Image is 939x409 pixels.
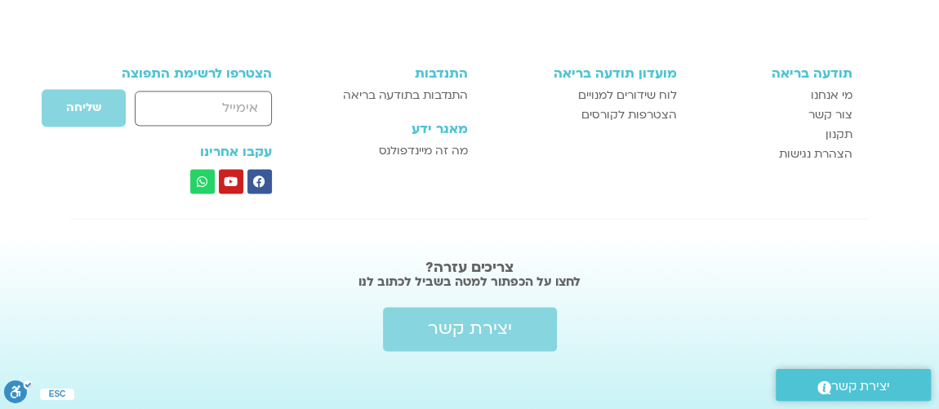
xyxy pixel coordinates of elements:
[87,88,272,136] form: טופס חדש
[693,86,853,105] a: מי אנחנו
[831,376,890,398] span: יצירת קשר
[826,125,852,144] span: תקנון
[581,105,677,125] span: הצטרפות לקורסים
[379,141,468,161] span: מה זה מיינדפולנס
[693,105,853,125] a: צור קשר
[317,66,468,81] h3: התנדבות
[317,122,468,136] h3: מאגר ידע
[428,319,512,339] span: יצירת קשר
[484,105,676,125] a: הצטרפות לקורסים
[87,66,272,81] h3: הצטרפו לרשימת התפוצה
[87,144,272,159] h3: עקבו אחרינו
[45,273,895,290] h2: לחצו על הכפתור למטה בשביל לכתוב לנו
[343,86,468,105] span: התנדבות בתודעה בריאה
[41,88,127,127] button: שליחה
[776,369,931,401] a: יצירת קשר
[317,141,468,161] a: מה זה מיינדפולנס
[808,105,852,125] span: צור קשר
[779,144,852,164] span: הצהרת נגישות
[317,86,468,105] a: התנדבות בתודעה בריאה
[484,66,676,81] h3: מועדון תודעה בריאה
[693,144,853,164] a: הצהרת נגישות
[45,260,895,276] h2: צריכים עזרה?
[135,91,271,126] input: אימייל
[693,125,853,144] a: תקנון
[811,86,852,105] span: מי אנחנו
[66,101,101,114] span: שליחה
[383,307,557,351] a: יצירת קשר
[484,86,676,105] a: לוח שידורים למנויים
[693,66,853,81] h3: תודעה בריאה
[578,86,677,105] span: לוח שידורים למנויים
